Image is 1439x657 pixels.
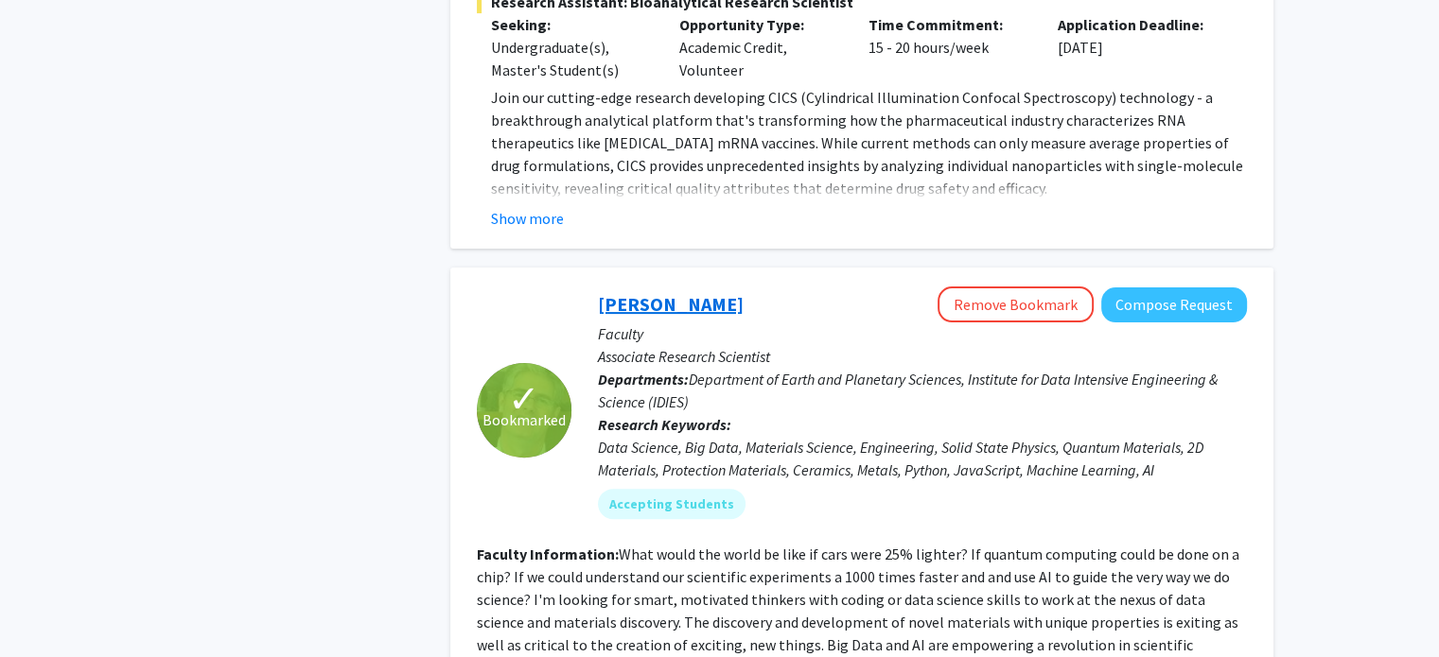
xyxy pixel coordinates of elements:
p: Associate Research Scientist [598,345,1247,368]
div: Data Science, Big Data, Materials Science, Engineering, Solid State Physics, Quantum Materials, 2... [598,436,1247,481]
iframe: Chat [14,572,80,643]
button: Remove Bookmark [938,286,1094,322]
b: Faculty Information: [477,545,619,563]
b: Research Keywords: [598,415,731,434]
p: Application Deadline: [1058,13,1219,36]
p: Time Commitment: [869,13,1029,36]
button: Compose Request to David Elbert [1101,287,1247,322]
p: Seeking: [491,13,652,36]
p: Opportunity Type: [679,13,840,36]
p: Join our cutting-edge research developing CICS (Cylindrical Illumination Confocal Spectroscopy) t... [491,86,1247,199]
a: [PERSON_NAME] [598,292,744,316]
div: [DATE] [1044,13,1233,81]
div: Academic Credit, Volunteer [665,13,854,81]
div: Undergraduate(s), Master's Student(s) [491,36,652,81]
p: Faculty [598,322,1247,345]
span: ✓ [508,389,540,408]
div: 15 - 20 hours/week [854,13,1044,81]
b: Departments: [598,370,689,389]
span: Department of Earth and Planetary Sciences, Institute for Data Intensive Engineering & Science (I... [598,370,1218,411]
mat-chip: Accepting Students [598,489,746,519]
button: Show more [491,207,564,230]
span: Bookmarked [483,408,566,431]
